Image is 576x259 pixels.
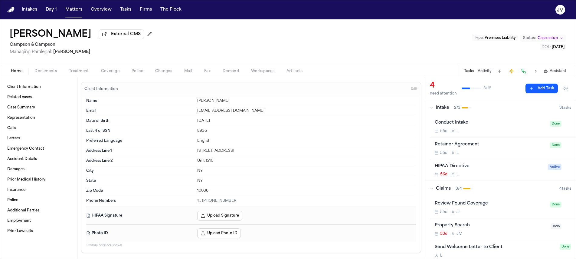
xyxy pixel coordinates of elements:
span: Claims [436,186,451,192]
a: Client Information [5,82,72,92]
button: Edit matter name [10,29,91,40]
button: Change status from Case setup [520,35,566,42]
span: Fax [204,69,211,74]
button: Day 1 [43,4,59,15]
a: Call 1 (646) 305-1011 [197,198,237,203]
a: Case Summary [5,103,72,112]
span: Police [132,69,143,74]
button: Upload Signature [197,211,242,221]
div: Conduct Intake [435,119,546,126]
span: Workspaces [251,69,274,74]
span: Documents [34,69,57,74]
button: Matters [63,4,85,15]
button: Assistant [544,69,566,74]
div: [DATE] [197,118,416,123]
span: Case setup [538,36,558,41]
span: Edit [411,87,417,91]
span: Done [560,244,571,250]
span: Done [550,142,561,148]
div: Open task: Conduct Intake [430,116,576,138]
span: 3 task s [559,105,571,110]
span: DOL : [542,45,551,49]
span: J M [457,231,462,236]
button: Make a Call [519,67,528,75]
span: Active [548,164,561,170]
img: Finch Logo [7,7,15,13]
span: Done [550,121,561,127]
div: English [197,138,416,143]
span: 3 / 4 [456,186,462,191]
span: L [457,129,459,134]
div: [STREET_ADDRESS] [197,148,416,153]
a: Damages [5,164,72,174]
dt: Date of Birth [86,118,194,123]
span: 8 / 18 [483,86,491,91]
span: Phone Numbers [86,198,116,203]
button: Edit DOL: 2024-08-06 [540,44,566,50]
button: Activity [478,69,492,74]
div: Property Search [435,222,547,229]
span: Status: [523,36,536,41]
button: Claims3/44tasks [425,181,576,197]
span: Coverage [101,69,119,74]
span: 53d [440,231,447,236]
div: NY [197,178,416,183]
button: Add Task [525,84,558,93]
button: Create Immediate Task [507,67,516,75]
div: need attention [430,91,457,96]
span: 56d [440,129,447,134]
span: 56d [440,172,447,177]
div: Open task: Property Search [430,218,576,240]
a: Employment [5,216,72,226]
dt: Name [86,98,194,103]
span: [DATE] [552,45,565,49]
span: L [457,151,459,155]
a: Prior Lawsuits [5,226,72,236]
a: Calls [5,123,72,133]
dt: Last 4 of SSN [86,128,194,133]
a: Insurance [5,185,72,195]
dt: Address Line 2 [86,158,194,163]
div: 8936 [197,128,416,133]
a: Accident Details [5,154,72,164]
span: Type : [474,36,484,40]
dt: HIPAA Signature [86,211,194,221]
div: Send Welcome Letter to Client [435,244,556,251]
div: Unit 1210 [197,158,416,163]
div: HIPAA Directive [435,163,544,170]
a: The Flock [158,4,184,15]
button: Upload Photo ID [197,228,241,238]
a: Related cases [5,92,72,102]
span: External CMS [111,31,141,37]
div: Review Found Coverage [435,200,546,207]
a: Letters [5,134,72,143]
button: Firms [137,4,154,15]
div: Open task: HIPAA Directive [430,159,576,181]
div: 4 [430,81,457,91]
span: Premises Liability [485,36,516,40]
dt: Email [86,108,194,113]
button: Tasks [118,4,134,15]
span: 55d [440,210,447,214]
dt: City [86,168,194,173]
span: Assistant [550,69,566,74]
button: External CMS [99,29,144,39]
a: Prior Medical History [5,175,72,184]
a: Emergency Contact [5,144,72,154]
button: Edit [409,84,419,94]
span: Managing Paralegal: [10,50,52,54]
button: Add Task [495,67,504,75]
p: 5 empty fields not shown. [86,243,416,248]
a: Intakes [19,4,40,15]
span: Done [550,202,561,208]
div: Retainer Agreement [435,141,546,148]
span: L [457,172,459,177]
span: Todo [551,224,561,229]
div: [PERSON_NAME] [197,98,416,103]
dt: Preferred Language [86,138,194,143]
span: Demand [223,69,239,74]
div: Open task: Review Found Coverage [430,197,576,218]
